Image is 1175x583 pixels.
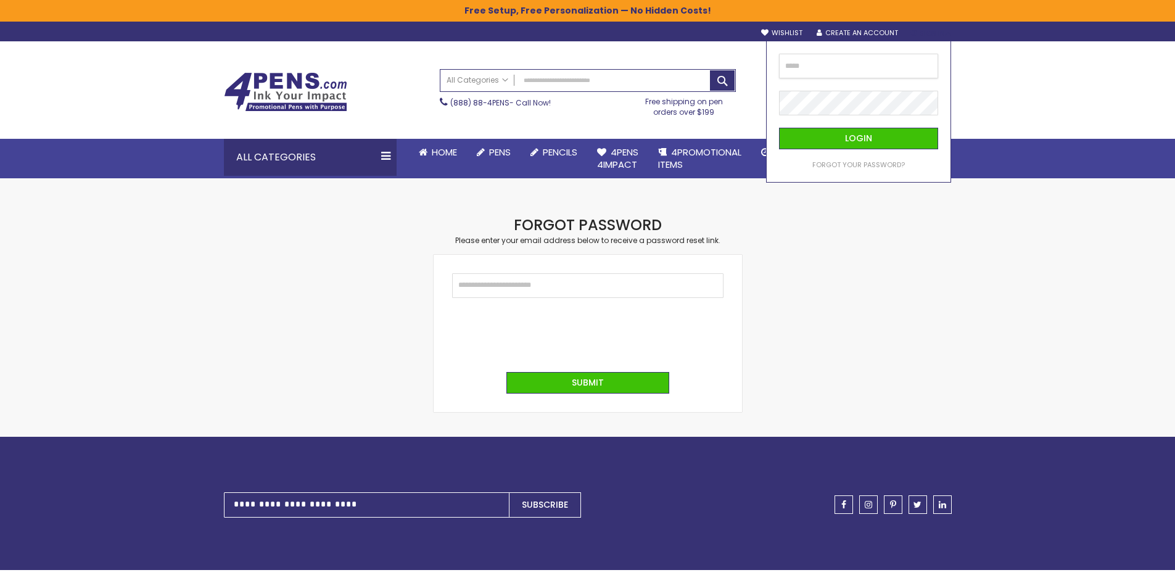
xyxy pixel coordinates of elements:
[841,500,846,509] span: facebook
[865,500,872,509] span: instagram
[450,97,551,108] span: - Call Now!
[812,160,905,170] a: Forgot Your Password?
[509,492,581,518] button: Subscribe
[913,500,921,509] span: twitter
[447,75,508,85] span: All Categories
[751,139,807,166] a: Rush
[658,146,741,171] span: 4PROMOTIONAL ITEMS
[543,146,577,159] span: Pencils
[224,72,347,112] img: 4Pens Custom Pens and Promotional Products
[939,500,946,509] span: linkedin
[522,498,568,511] span: Subscribe
[489,146,511,159] span: Pens
[817,28,898,38] a: Create an Account
[572,376,604,389] span: Submit
[910,29,951,38] div: Sign In
[933,495,952,514] a: linkedin
[884,495,902,514] a: pinterest
[779,128,938,149] button: Login
[890,500,896,509] span: pinterest
[521,139,587,166] a: Pencils
[467,139,521,166] a: Pens
[1073,550,1175,583] iframe: Google Customer Reviews
[514,215,662,235] strong: Forgot Password
[506,372,669,394] button: Submit
[859,495,878,514] a: instagram
[632,92,736,117] div: Free shipping on pen orders over $199
[432,146,457,159] span: Home
[845,132,872,144] span: Login
[761,28,802,38] a: Wishlist
[909,495,927,514] a: twitter
[587,139,648,179] a: 4Pens4impact
[835,495,853,514] a: facebook
[648,139,751,179] a: 4PROMOTIONALITEMS
[224,139,397,176] div: All Categories
[409,139,467,166] a: Home
[450,97,509,108] a: (888) 88-4PENS
[434,236,742,246] div: Please enter your email address below to receive a password reset link.
[440,70,514,90] a: All Categories
[597,146,638,171] span: 4Pens 4impact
